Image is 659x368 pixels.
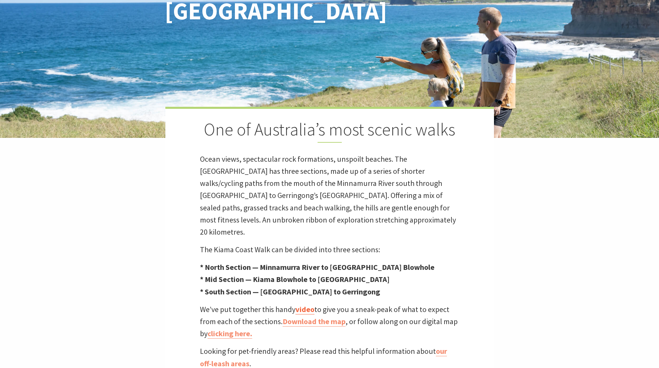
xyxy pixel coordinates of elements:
p: Ocean views, spectacular rock formations, unspoilt beaches. The [GEOGRAPHIC_DATA] has three secti... [200,153,459,238]
p: The Kiama Coast Walk can be divided into three sections: [200,244,459,256]
a: clicking here. [208,329,252,339]
h2: One of Australia’s most scenic walks [200,119,459,143]
p: We’ve put together this handy to give you a sneak-peak of what to expect from each of the section... [200,303,459,340]
a: Download the map [283,317,346,327]
strong: * South Section — [GEOGRAPHIC_DATA] to Gerringong [200,287,380,296]
strong: * North Section — Minnamurra River to [GEOGRAPHIC_DATA] Blowhole [200,262,434,272]
a: video [295,304,314,314]
strong: * Mid Section — Kiama Blowhole to [GEOGRAPHIC_DATA] [200,274,390,284]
